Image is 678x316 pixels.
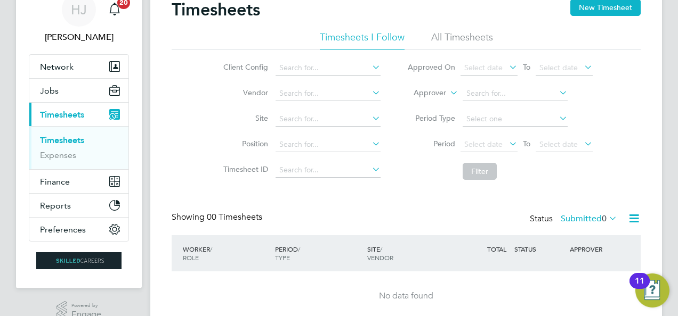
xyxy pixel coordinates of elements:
[29,79,128,102] button: Jobs
[220,164,268,174] label: Timesheet ID
[272,239,365,267] div: PERIOD
[276,163,381,178] input: Search for...
[635,281,644,295] div: 11
[40,62,74,72] span: Network
[29,103,128,126] button: Timesheets
[463,163,497,180] button: Filter
[365,239,457,267] div: SITE
[210,245,212,253] span: /
[520,137,534,151] span: To
[40,224,86,235] span: Preferences
[29,31,129,44] span: Holly Jones
[539,139,578,149] span: Select date
[367,253,393,262] span: VENDOR
[220,139,268,148] label: Position
[276,137,381,152] input: Search for...
[220,113,268,123] label: Site
[275,253,290,262] span: TYPE
[40,201,71,211] span: Reports
[276,61,381,76] input: Search for...
[29,55,128,78] button: Network
[40,150,76,160] a: Expenses
[29,170,128,193] button: Finance
[207,212,262,222] span: 00 Timesheets
[407,62,455,72] label: Approved On
[431,31,493,50] li: All Timesheets
[183,253,199,262] span: ROLE
[29,126,128,169] div: Timesheets
[220,88,268,97] label: Vendor
[530,212,619,227] div: Status
[29,194,128,217] button: Reports
[276,86,381,101] input: Search for...
[539,63,578,72] span: Select date
[464,63,503,72] span: Select date
[40,86,59,96] span: Jobs
[463,86,568,101] input: Search for...
[320,31,405,50] li: Timesheets I Follow
[567,239,623,259] div: APPROVER
[407,139,455,148] label: Period
[561,213,617,224] label: Submitted
[298,245,300,253] span: /
[172,212,264,223] div: Showing
[602,213,607,224] span: 0
[398,88,446,98] label: Approver
[40,177,70,187] span: Finance
[180,239,272,267] div: WORKER
[276,112,381,127] input: Search for...
[40,135,84,145] a: Timesheets
[40,110,84,120] span: Timesheets
[71,301,101,310] span: Powered by
[380,245,382,253] span: /
[487,245,506,253] span: TOTAL
[463,112,568,127] input: Select one
[71,3,87,16] span: HJ
[182,290,630,302] div: No data found
[520,60,534,74] span: To
[36,252,122,269] img: skilledcareers-logo-retina.png
[407,113,455,123] label: Period Type
[220,62,268,72] label: Client Config
[29,218,128,241] button: Preferences
[635,273,669,307] button: Open Resource Center, 11 new notifications
[512,239,567,259] div: STATUS
[29,252,129,269] a: Go to home page
[464,139,503,149] span: Select date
